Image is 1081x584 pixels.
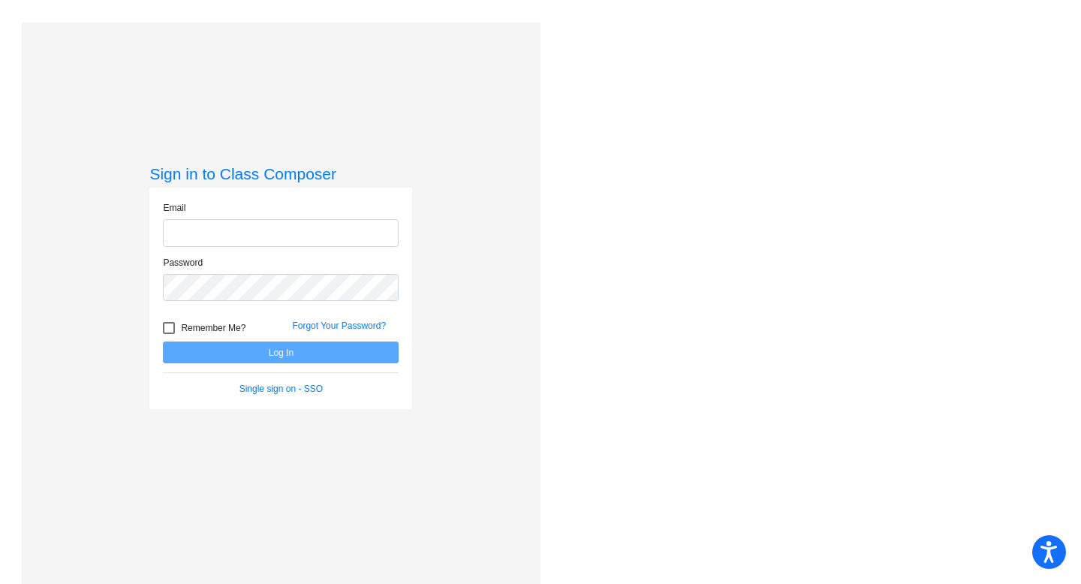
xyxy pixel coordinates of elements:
a: Forgot Your Password? [292,321,386,331]
button: Log In [163,342,399,363]
label: Password [163,256,203,269]
label: Email [163,201,185,215]
span: Remember Me? [181,319,245,337]
h3: Sign in to Class Composer [149,164,412,183]
a: Single sign on - SSO [239,384,323,394]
